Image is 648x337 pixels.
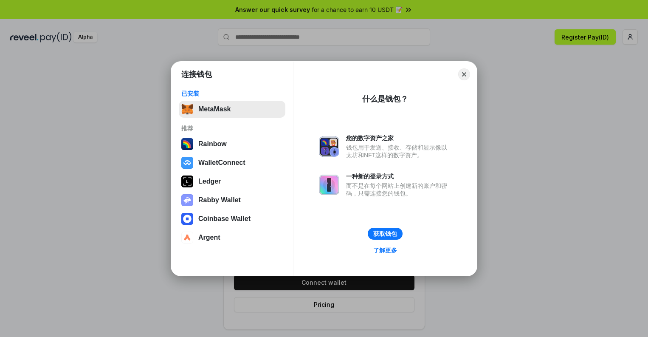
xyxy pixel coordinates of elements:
button: Rabby Wallet [179,192,285,209]
button: Close [458,68,470,80]
button: Rainbow [179,136,285,153]
div: 获取钱包 [373,230,397,238]
button: Ledger [179,173,285,190]
div: 了解更多 [373,246,397,254]
div: 一种新的登录方式 [346,173,451,180]
div: MetaMask [198,105,231,113]
img: svg+xml,%3Csvg%20width%3D%22120%22%20height%3D%22120%22%20viewBox%3D%220%200%20120%20120%22%20fil... [181,138,193,150]
h1: 连接钱包 [181,69,212,79]
button: 获取钱包 [368,228,403,240]
button: Argent [179,229,285,246]
button: MetaMask [179,101,285,118]
img: svg+xml,%3Csvg%20xmlns%3D%22http%3A%2F%2Fwww.w3.org%2F2000%2Fsvg%22%20fill%3D%22none%22%20viewBox... [319,136,339,157]
img: svg+xml,%3Csvg%20xmlns%3D%22http%3A%2F%2Fwww.w3.org%2F2000%2Fsvg%22%20fill%3D%22none%22%20viewBox... [319,175,339,195]
div: WalletConnect [198,159,245,167]
button: Coinbase Wallet [179,210,285,227]
div: 而不是在每个网站上创建新的账户和密码，只需连接您的钱包。 [346,182,451,197]
img: svg+xml,%3Csvg%20fill%3D%22none%22%20height%3D%2233%22%20viewBox%3D%220%200%2035%2033%22%20width%... [181,103,193,115]
div: Argent [198,234,220,241]
a: 了解更多 [368,245,402,256]
img: svg+xml,%3Csvg%20width%3D%2228%22%20height%3D%2228%22%20viewBox%3D%220%200%2028%2028%22%20fill%3D... [181,232,193,244]
img: svg+xml,%3Csvg%20xmlns%3D%22http%3A%2F%2Fwww.w3.org%2F2000%2Fsvg%22%20fill%3D%22none%22%20viewBox... [181,194,193,206]
div: 什么是钱包？ [362,94,408,104]
button: WalletConnect [179,154,285,171]
div: Rainbow [198,140,227,148]
img: svg+xml,%3Csvg%20xmlns%3D%22http%3A%2F%2Fwww.w3.org%2F2000%2Fsvg%22%20width%3D%2228%22%20height%3... [181,176,193,187]
div: Ledger [198,178,221,185]
div: 已安装 [181,90,283,97]
img: svg+xml,%3Csvg%20width%3D%2228%22%20height%3D%2228%22%20viewBox%3D%220%200%2028%2028%22%20fill%3D... [181,157,193,169]
div: 推荐 [181,125,283,132]
div: 您的数字资产之家 [346,134,451,142]
div: Rabby Wallet [198,196,241,204]
div: Coinbase Wallet [198,215,251,223]
div: 钱包用于发送、接收、存储和显示像以太坊和NFT这样的数字资产。 [346,144,451,159]
img: svg+xml,%3Csvg%20width%3D%2228%22%20height%3D%2228%22%20viewBox%3D%220%200%2028%2028%22%20fill%3D... [181,213,193,225]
